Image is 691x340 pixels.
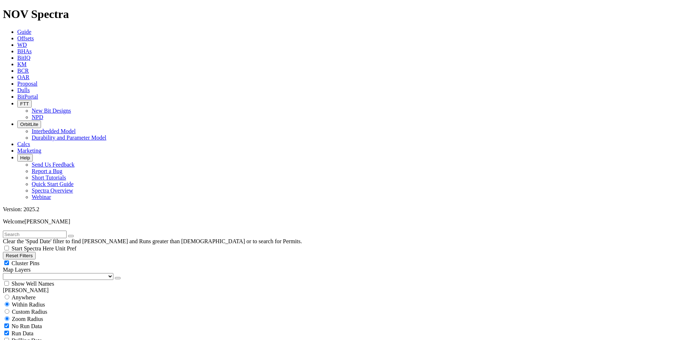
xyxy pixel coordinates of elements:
[17,61,27,67] a: KM
[32,174,66,181] a: Short Tutorials
[3,252,36,259] button: Reset Filters
[17,42,27,48] a: WD
[3,267,31,273] span: Map Layers
[17,100,32,108] button: FTT
[32,162,74,168] a: Send Us Feedback
[17,29,31,35] a: Guide
[17,87,30,93] a: Dulls
[17,154,33,162] button: Help
[12,330,33,336] span: Run Data
[12,309,47,315] span: Custom Radius
[20,155,30,160] span: Help
[24,218,70,225] span: [PERSON_NAME]
[17,55,30,61] a: BitIQ
[4,246,9,250] input: Start Spectra Here
[32,194,51,200] a: Webinar
[3,238,302,244] span: Clear the 'Spud Date' filter to find [PERSON_NAME] and Runs greater than [DEMOGRAPHIC_DATA] or to...
[17,68,29,74] a: BCR
[17,94,38,100] a: BitPortal
[12,281,54,287] span: Show Well Names
[12,316,43,322] span: Zoom Radius
[17,74,30,80] a: OAR
[17,81,37,87] a: Proposal
[12,245,54,251] span: Start Spectra Here
[17,121,41,128] button: OrbitLite
[32,168,62,174] a: Report a Bug
[3,8,688,21] h1: NOV Spectra
[3,231,67,238] input: Search
[32,135,107,141] a: Durability and Parameter Model
[17,148,41,154] a: Marketing
[17,141,30,147] a: Calcs
[32,181,73,187] a: Quick Start Guide
[12,260,40,266] span: Cluster Pins
[32,128,76,134] a: Interbedded Model
[32,108,71,114] a: New Bit Designs
[17,48,32,54] a: BHAs
[12,302,45,308] span: Within Radius
[20,122,38,127] span: OrbitLite
[32,187,73,194] a: Spectra Overview
[20,101,29,106] span: FTT
[32,114,43,120] a: NPD
[55,245,76,251] span: Unit Pref
[17,35,34,41] a: Offsets
[12,323,42,329] span: No Run Data
[3,218,688,225] p: Welcome
[3,287,688,294] div: [PERSON_NAME]
[3,206,688,213] div: Version: 2025.2
[12,294,36,300] span: Anywhere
